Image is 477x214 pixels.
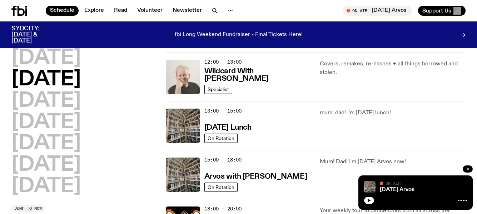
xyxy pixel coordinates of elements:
h3: [DATE] Lunch [204,124,252,131]
a: Arvos with [PERSON_NAME] [204,171,307,180]
span: On Rotation [208,185,234,190]
a: Volunteer [133,6,167,16]
img: A corner shot of the fbi music library [364,181,376,193]
p: fbi Long Weekend Fundraiser - Final Tickets Here! [175,32,303,38]
button: Support Us [418,6,466,16]
button: [DATE] [11,176,81,196]
h3: SYDCITY: [DATE] & [DATE] [11,26,57,44]
h3: Arvos with [PERSON_NAME] [204,173,307,180]
a: On Rotation [204,134,238,143]
img: Stuart is smiling charmingly, wearing a black t-shirt against a stark white background. [166,60,200,94]
h3: Wildcard With [PERSON_NAME] [204,68,312,83]
a: Explore [80,6,108,16]
a: Read [110,6,131,16]
p: Covers, remakes, re-hashes + all things borrowed and stolen. [320,60,466,77]
span: On Air [386,181,401,185]
button: Jump to now [11,205,45,212]
span: 15:00 - 18:00 [204,156,242,163]
span: 18:00 - 20:00 [204,205,242,212]
p: Mum! Dad! I'm [DATE] Arvos now! [320,158,466,166]
span: Specialist [208,87,229,92]
a: Schedule [46,6,79,16]
span: 13:00 - 15:00 [204,108,242,114]
a: On Rotation [204,183,238,192]
span: Jump to now [14,206,42,210]
button: On Air[DATE] Arvos [343,6,412,16]
img: A corner shot of the fbi music library [166,109,200,143]
span: 12:00 - 13:00 [204,59,242,65]
button: [DATE] [11,91,81,111]
button: [DATE] [11,134,81,154]
a: Newsletter [168,6,206,16]
button: [DATE] [11,48,81,68]
a: [DATE] Arvos [380,187,414,193]
a: Specialist [204,85,232,94]
img: A corner shot of the fbi music library [166,158,200,192]
button: [DATE] [11,155,81,175]
span: Support Us [422,8,451,14]
button: [DATE] [11,113,81,133]
a: Wildcard With [PERSON_NAME] [204,66,312,83]
span: On Rotation [208,136,234,141]
p: mum! dad! i'm [DATE] lunch! [320,109,466,117]
a: [DATE] Lunch [204,123,252,131]
button: [DATE] [11,70,81,90]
